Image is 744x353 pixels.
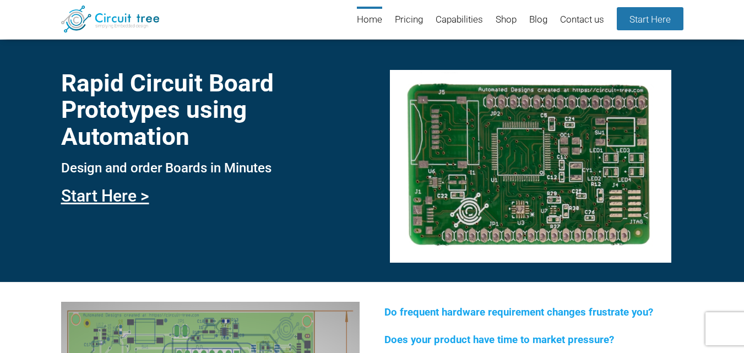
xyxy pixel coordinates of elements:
[617,7,683,30] a: Start Here
[384,306,653,318] span: Do frequent hardware requirement changes frustrate you?
[61,161,360,175] h3: Design and order Boards in Minutes
[61,6,160,32] img: Circuit Tree
[560,7,604,34] a: Contact us
[529,7,547,34] a: Blog
[61,70,360,150] h1: Rapid Circuit Board Prototypes using Automation
[436,7,483,34] a: Capabilities
[357,7,382,34] a: Home
[395,7,423,34] a: Pricing
[61,186,149,205] a: Start Here >
[496,7,517,34] a: Shop
[384,334,614,346] span: Does your product have time to market pressure?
